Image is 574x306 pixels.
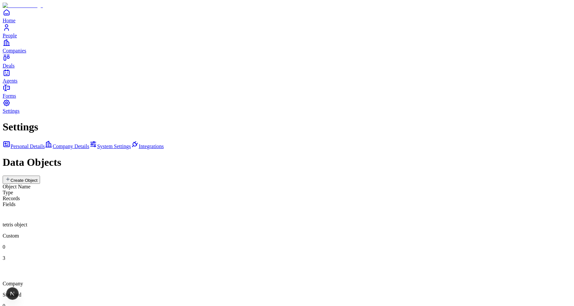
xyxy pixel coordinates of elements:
[3,190,571,196] div: Type
[3,99,571,114] a: Settings
[3,292,571,298] p: Standard
[3,24,571,38] a: People
[3,9,571,23] a: Home
[3,244,571,250] p: 0
[89,143,131,149] a: System Settings
[139,143,164,149] span: Integrations
[3,33,17,38] span: People
[3,54,571,68] a: Deals
[3,69,571,84] a: Agents
[3,18,15,23] span: Home
[3,3,43,9] img: Item Brain Logo
[3,78,17,84] span: Agents
[3,108,20,114] span: Settings
[3,281,571,287] p: Company
[3,222,571,228] p: tetris object
[3,39,571,53] a: Companies
[97,143,131,149] span: System Settings
[53,143,89,149] span: Company Details
[3,143,45,149] a: Personal Details
[131,143,164,149] a: Integrations
[3,184,571,190] div: Object Name
[3,121,571,133] h1: Settings
[3,201,571,207] div: Fields
[3,93,16,99] span: Forms
[45,143,89,149] a: Company Details
[3,233,571,239] p: Custom
[11,143,45,149] span: Personal Details
[3,176,40,184] button: Create Object
[3,48,26,53] span: Companies
[3,84,571,99] a: Forms
[3,63,14,68] span: Deals
[3,156,571,168] h1: Data Objects
[3,196,571,201] div: Records
[3,255,571,261] p: 3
